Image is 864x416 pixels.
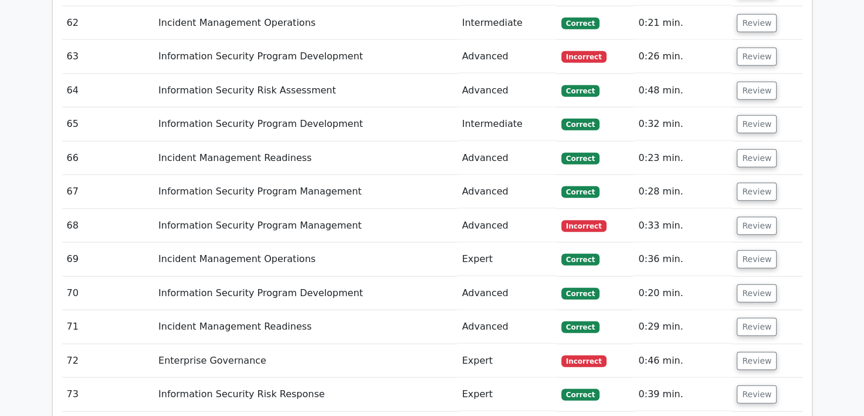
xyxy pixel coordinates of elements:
button: Review [737,82,777,100]
td: 0:33 min. [633,209,732,243]
span: Correct [561,119,599,130]
td: 68 [62,209,154,243]
td: Incident Management Operations [154,243,458,276]
td: Incident Management Readiness [154,142,458,175]
span: Correct [561,18,599,29]
span: Correct [561,254,599,266]
button: Review [737,48,777,66]
span: Incorrect [561,51,607,63]
td: Incident Management Operations [154,6,458,40]
td: 0:20 min. [633,277,732,310]
td: Information Security Risk Assessment [154,74,458,108]
button: Review [737,318,777,336]
span: Correct [561,186,599,198]
button: Review [737,385,777,404]
td: 0:32 min. [633,108,732,141]
td: 0:26 min. [633,40,732,73]
td: 0:36 min. [633,243,732,276]
td: 70 [62,277,154,310]
td: Information Security Program Management [154,175,458,209]
td: 0:28 min. [633,175,732,209]
td: Information Security Program Development [154,277,458,310]
td: Advanced [458,74,557,108]
span: Correct [561,85,599,97]
td: Incident Management Readiness [154,310,458,344]
td: 73 [62,378,154,411]
td: Enterprise Governance [154,344,458,378]
button: Review [737,115,777,133]
span: Correct [561,288,599,300]
button: Review [737,14,777,32]
td: 72 [62,344,154,378]
td: 0:21 min. [633,6,732,40]
td: Advanced [458,175,557,209]
td: 0:39 min. [633,378,732,411]
td: Intermediate [458,6,557,40]
button: Review [737,284,777,303]
td: Expert [458,243,557,276]
td: Advanced [458,209,557,243]
td: Information Security Risk Response [154,378,458,411]
td: Advanced [458,142,557,175]
td: Expert [458,344,557,378]
span: Correct [561,153,599,165]
td: 71 [62,310,154,344]
td: Advanced [458,310,557,344]
span: Incorrect [561,220,607,232]
td: 62 [62,6,154,40]
button: Review [737,352,777,370]
td: Intermediate [458,108,557,141]
td: 67 [62,175,154,209]
td: Expert [458,378,557,411]
td: 0:29 min. [633,310,732,344]
td: 64 [62,74,154,108]
td: Advanced [458,40,557,73]
td: 65 [62,108,154,141]
td: Information Security Program Management [154,209,458,243]
td: 0:46 min. [633,344,732,378]
td: Information Security Program Development [154,108,458,141]
button: Review [737,217,777,235]
span: Incorrect [561,355,607,367]
td: 66 [62,142,154,175]
td: 63 [62,40,154,73]
span: Correct [561,321,599,333]
button: Review [737,183,777,201]
td: 69 [62,243,154,276]
td: 0:23 min. [633,142,732,175]
button: Review [737,149,777,167]
td: Advanced [458,277,557,310]
td: 0:48 min. [633,74,732,108]
button: Review [737,250,777,269]
td: Information Security Program Development [154,40,458,73]
span: Correct [561,389,599,401]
